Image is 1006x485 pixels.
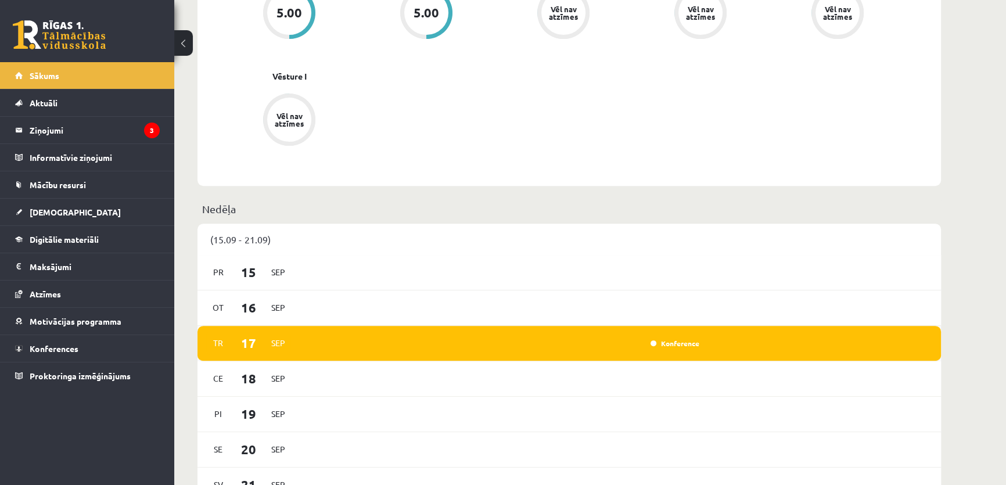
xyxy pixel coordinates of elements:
[15,335,160,362] a: Konferences
[30,316,121,326] span: Motivācijas programma
[30,70,59,81] span: Sākums
[231,333,267,353] span: 17
[231,263,267,282] span: 15
[15,253,160,280] a: Maksājumi
[206,263,231,281] span: Pr
[266,299,290,317] span: Sep
[15,362,160,389] a: Proktoringa izmēģinājums
[15,171,160,198] a: Mācību resursi
[547,5,580,20] div: Vēl nav atzīmes
[15,144,160,171] a: Informatīvie ziņojumi
[15,281,160,307] a: Atzīmes
[30,144,160,171] legend: Informatīvie ziņojumi
[266,334,290,352] span: Sep
[30,117,160,143] legend: Ziņojumi
[15,308,160,335] a: Motivācijas programma
[221,94,358,148] a: Vēl nav atzīmes
[30,253,160,280] legend: Maksājumi
[13,20,106,49] a: Rīgas 1. Tālmācības vidusskola
[206,299,231,317] span: Ot
[266,405,290,423] span: Sep
[821,5,854,20] div: Vēl nav atzīmes
[144,123,160,138] i: 3
[231,298,267,317] span: 16
[206,440,231,458] span: Se
[15,62,160,89] a: Sākums
[30,179,86,190] span: Mācību resursi
[684,5,717,20] div: Vēl nav atzīmes
[651,339,699,348] a: Konference
[15,199,160,225] a: [DEMOGRAPHIC_DATA]
[266,369,290,387] span: Sep
[15,117,160,143] a: Ziņojumi3
[266,440,290,458] span: Sep
[276,6,302,19] div: 5.00
[231,369,267,388] span: 18
[231,404,267,423] span: 19
[202,201,936,217] p: Nedēļa
[206,405,231,423] span: Pi
[273,112,306,127] div: Vēl nav atzīmes
[206,369,231,387] span: Ce
[266,263,290,281] span: Sep
[414,6,439,19] div: 5.00
[231,440,267,459] span: 20
[15,226,160,253] a: Digitālie materiāli
[30,343,78,354] span: Konferences
[30,207,121,217] span: [DEMOGRAPHIC_DATA]
[30,289,61,299] span: Atzīmes
[206,334,231,352] span: Tr
[272,70,307,82] a: Vēsture I
[15,89,160,116] a: Aktuāli
[30,234,99,245] span: Digitālie materiāli
[197,224,941,255] div: (15.09 - 21.09)
[30,98,58,108] span: Aktuāli
[30,371,131,381] span: Proktoringa izmēģinājums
